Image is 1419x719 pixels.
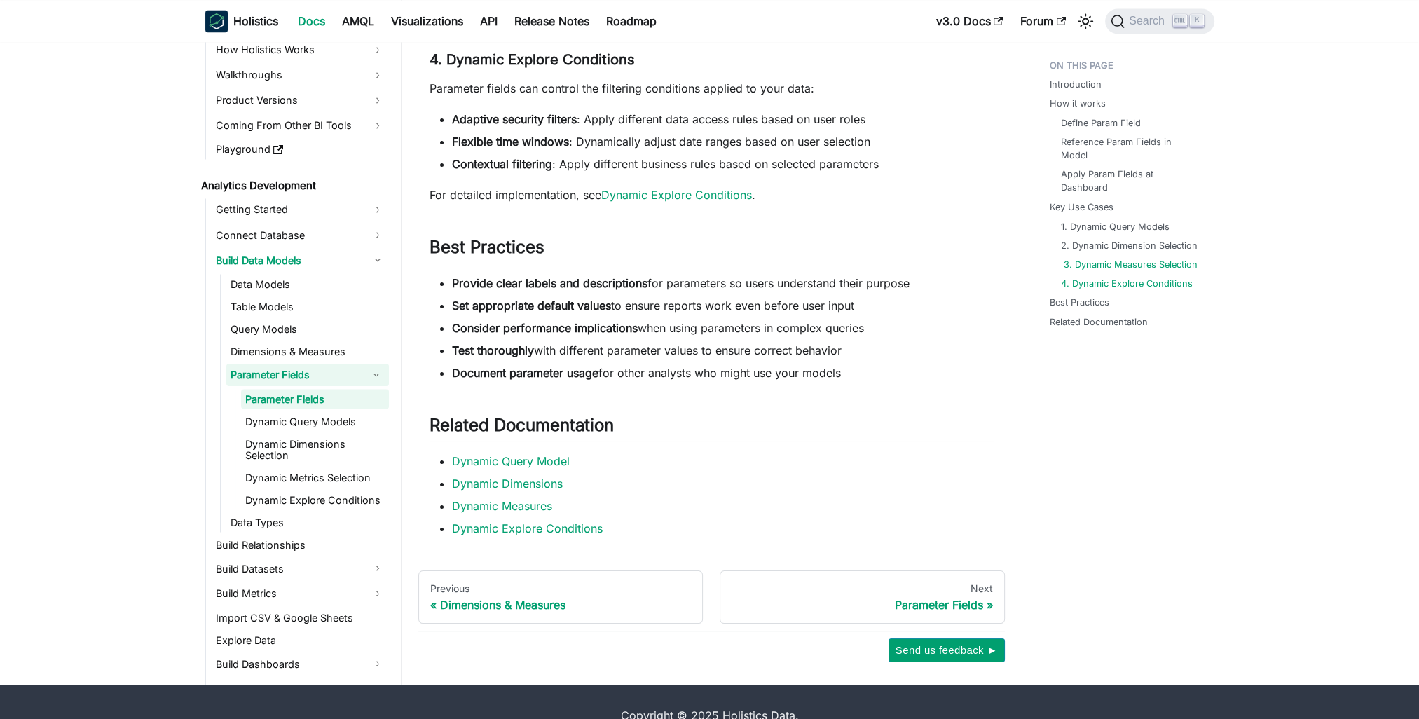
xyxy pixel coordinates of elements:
a: Dynamic Measures [452,499,552,513]
a: Dynamic Query Model [452,454,570,468]
li: : Apply different business rules based on selected parameters [452,156,994,172]
a: v3.0 Docs [928,10,1012,32]
a: Roadmap [598,10,665,32]
div: Parameter Fields [732,598,993,612]
a: Build Relationships [212,535,389,554]
span: Send us feedback ► [896,641,998,659]
li: when using parameters in complex queries [452,320,994,336]
nav: Docs sidebar [191,8,402,685]
button: Switch between dark and light mode (currently light mode) [1074,10,1097,32]
a: Dynamic Metrics Selection [241,467,389,487]
li: to ensure reports work even before user input [452,297,994,314]
a: Explore Data [212,630,389,650]
li: : Dynamically adjust date ranges based on user selection [452,133,994,150]
a: Playground [212,139,389,159]
b: Holistics [233,13,278,29]
a: Connect Database [212,224,389,246]
strong: Set appropriate default values [452,299,611,313]
kbd: K [1190,14,1204,27]
div: Previous [430,582,692,595]
a: Build Data Models [212,249,389,271]
a: Walkthroughs [212,64,389,86]
a: Build Dashboards [212,652,389,675]
a: Query Models [226,319,389,338]
h2: Best Practices [430,237,994,263]
h2: Related Documentation [430,415,994,441]
a: Coming From Other BI Tools [212,114,389,137]
a: How Holistics Works [212,39,389,61]
a: How it works [1050,97,1106,110]
p: For detailed implementation, see . [430,186,994,203]
img: Holistics [205,10,228,32]
li: for other analysts who might use your models [452,364,994,381]
a: Dimensions & Measures [226,341,389,361]
a: Analytics Development [197,176,389,196]
a: Release Notes [506,10,598,32]
div: Dimensions & Measures [430,598,692,612]
a: Build Metrics [212,582,389,605]
p: Parameter fields can control the filtering conditions applied to your data: [430,80,994,97]
a: Product Versions [212,89,389,111]
a: Forum [1012,10,1074,32]
button: Send us feedback ► [889,638,1005,662]
a: Best Practices [1050,295,1109,308]
a: Apply Param Fields at Dashboard [1061,167,1200,194]
strong: Provide clear labels and descriptions [452,276,647,290]
a: API [472,10,506,32]
a: Parameter Fields [241,389,389,409]
a: Reference Param Fields in Model [1061,135,1200,162]
a: Data Types [226,512,389,532]
a: 1. Dynamic Query Models [1061,219,1170,233]
a: Dynamic Query Models [241,411,389,431]
a: Introduction [1050,78,1102,91]
a: Visualizations [383,10,472,32]
a: Related Documentation [1050,315,1148,328]
span: Search [1125,15,1173,27]
li: for parameters so users understand their purpose [452,275,994,292]
a: Build Datasets [212,557,389,580]
a: Import CSV & Google Sheets [212,608,389,627]
strong: Contextual filtering [452,157,552,171]
li: with different parameter values to ensure correct behavior [452,342,994,359]
a: 2. Dynamic Dimension Selection [1061,238,1198,252]
strong: Adaptive security filters [452,112,577,126]
a: Work with Filters [212,678,389,700]
div: Next [732,582,993,595]
strong: Document parameter usage [452,366,598,380]
li: : Apply different data access rules based on user roles [452,111,994,128]
a: NextParameter Fields [720,570,1005,624]
a: Dynamic Explore Conditions [241,490,389,509]
a: Docs [289,10,334,32]
a: Dynamic Explore Conditions [601,188,752,202]
strong: Test thoroughly [452,343,534,357]
a: Dynamic Dimensions Selection [241,434,389,465]
button: Search (Ctrl+K) [1105,8,1214,34]
a: Dynamic Explore Conditions [452,521,603,535]
a: Define Param Field [1061,116,1141,130]
a: Dynamic Dimensions [452,477,563,491]
a: Data Models [226,274,389,294]
h3: 4. Dynamic Explore Conditions [430,51,994,69]
a: Getting Started [212,198,389,221]
a: HolisticsHolistics [205,10,278,32]
button: Collapse sidebar category 'Parameter Fields' [364,364,389,386]
a: Table Models [226,296,389,316]
a: AMQL [334,10,383,32]
nav: Docs pages [418,570,1005,624]
strong: Consider performance implications [452,321,638,335]
a: PreviousDimensions & Measures [418,570,704,624]
strong: Flexible time windows [452,135,569,149]
a: 3. Dynamic Measures Selection [1064,257,1198,271]
a: Key Use Cases [1050,200,1113,214]
a: Parameter Fields [226,364,364,386]
a: 4. Dynamic Explore Conditions [1061,276,1193,289]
